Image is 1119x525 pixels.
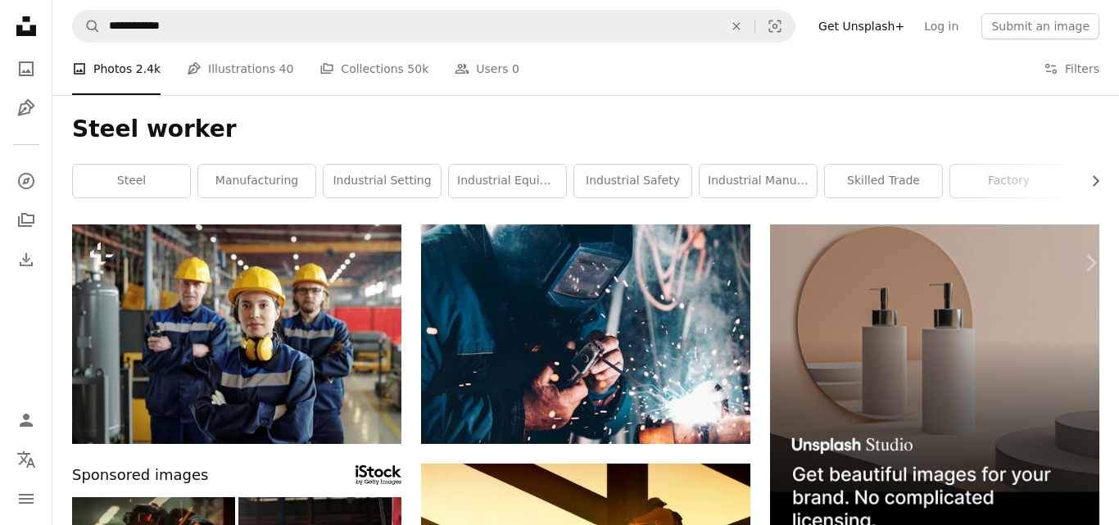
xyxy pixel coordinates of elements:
button: Search Unsplash [73,11,101,42]
button: Menu [10,482,43,515]
a: Portrait of content young female plant worker with sound-proof headphones standing with crossed a... [72,326,401,341]
a: man using welding machine [421,326,750,341]
a: Get Unsplash+ [809,13,914,39]
a: Users 0 [455,43,519,95]
a: Illustrations 40 [187,43,293,95]
button: Language [10,443,43,476]
a: skilled trade [825,165,942,197]
a: industrial safety [574,165,691,197]
a: factory [950,165,1067,197]
a: Illustrations [10,92,43,124]
a: Photos [10,52,43,85]
h1: Steel worker [72,115,1099,144]
a: Collections 50k [319,43,428,95]
button: Clear [718,11,754,42]
a: manufacturing [198,165,315,197]
img: man using welding machine [421,224,750,444]
button: scroll list to the right [1080,165,1099,197]
button: Visual search [755,11,795,42]
img: Portrait of content young female plant worker with sound-proof headphones standing with crossed a... [72,224,401,444]
a: industrial manufacturing [700,165,817,197]
span: 40 [279,60,294,78]
form: Find visuals sitewide [72,10,795,43]
a: industrial equipment [449,165,566,197]
button: Filters [1044,43,1099,95]
span: 50k [407,60,428,78]
a: Next [1062,184,1119,342]
a: Explore [10,165,43,197]
a: Log in / Sign up [10,404,43,437]
button: Submit an image [981,13,1099,39]
span: Sponsored images [72,464,208,487]
span: 0 [512,60,519,78]
a: Log in [914,13,968,39]
a: steel [73,165,190,197]
a: industrial setting [324,165,441,197]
